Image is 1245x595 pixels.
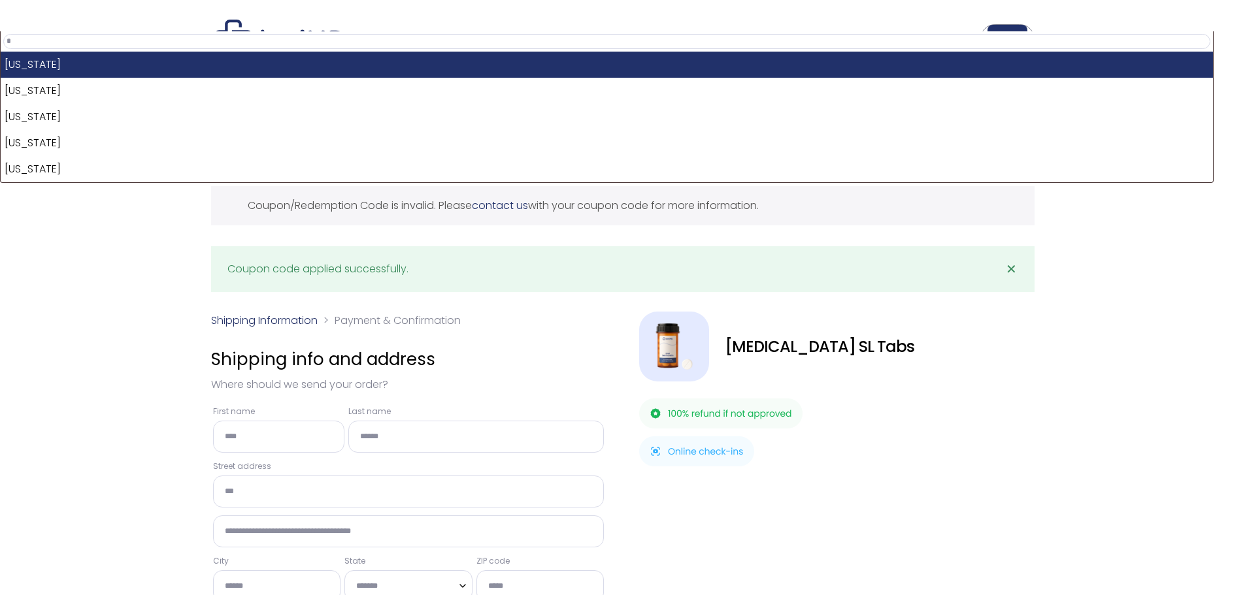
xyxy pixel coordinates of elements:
[348,406,604,417] label: Last name
[1,156,1213,182] li: [US_STATE]
[999,256,1025,282] a: ✕
[213,406,345,417] label: First name
[335,313,461,328] span: Payment & Confirmation
[1,130,1213,156] li: [US_STATE]
[227,260,408,278] div: Coupon code applied successfully.
[211,343,606,376] h3: Shipping info and address
[1,52,1213,78] li: [US_STATE]
[1006,260,1017,278] span: ✕
[213,460,605,472] label: Street address
[476,555,605,567] label: ZIP code
[639,398,803,428] img: 100% refund if not approved
[324,313,329,328] span: >
[988,25,1027,50] a: LOGIN
[1,78,1213,104] li: [US_STATE]
[725,338,1035,356] div: [MEDICAL_DATA] SL Tabs
[344,555,473,567] label: State
[639,312,709,381] img: Sermorelin SL Tabs
[472,198,528,213] a: contact us
[211,376,606,394] p: Where should we send your order?
[211,186,1035,225] div: Coupon/Redemption Code is invalid. Please with your coupon code for more information.
[211,313,318,328] a: Shipping Information
[214,20,345,57] img: Checkout
[213,555,341,567] label: City
[639,436,754,466] img: Online check-ins
[1,104,1213,130] li: [US_STATE]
